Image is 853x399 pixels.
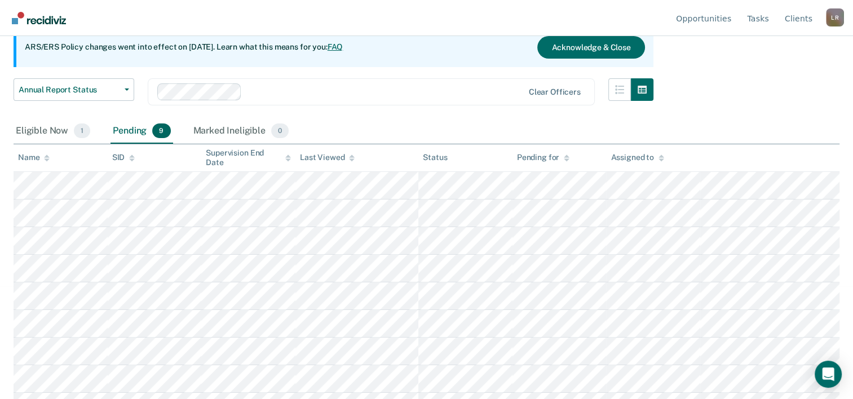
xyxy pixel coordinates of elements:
[112,153,135,162] div: SID
[18,153,50,162] div: Name
[111,119,173,144] div: Pending9
[815,361,842,388] div: Open Intercom Messenger
[328,42,343,51] a: FAQ
[423,153,447,162] div: Status
[12,12,66,24] img: Recidiviz
[74,123,90,138] span: 1
[206,148,291,167] div: Supervision End Date
[826,8,844,26] button: Profile dropdown button
[152,123,170,138] span: 9
[19,85,120,95] span: Annual Report Status
[537,36,644,59] button: Acknowledge & Close
[529,87,581,97] div: Clear officers
[611,153,664,162] div: Assigned to
[14,78,134,101] button: Annual Report Status
[826,8,844,26] div: L R
[14,119,92,144] div: Eligible Now1
[25,42,343,53] p: ARS/ERS Policy changes went into effect on [DATE]. Learn what this means for you:
[191,119,291,144] div: Marked Ineligible0
[300,153,355,162] div: Last Viewed
[271,123,289,138] span: 0
[517,153,569,162] div: Pending for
